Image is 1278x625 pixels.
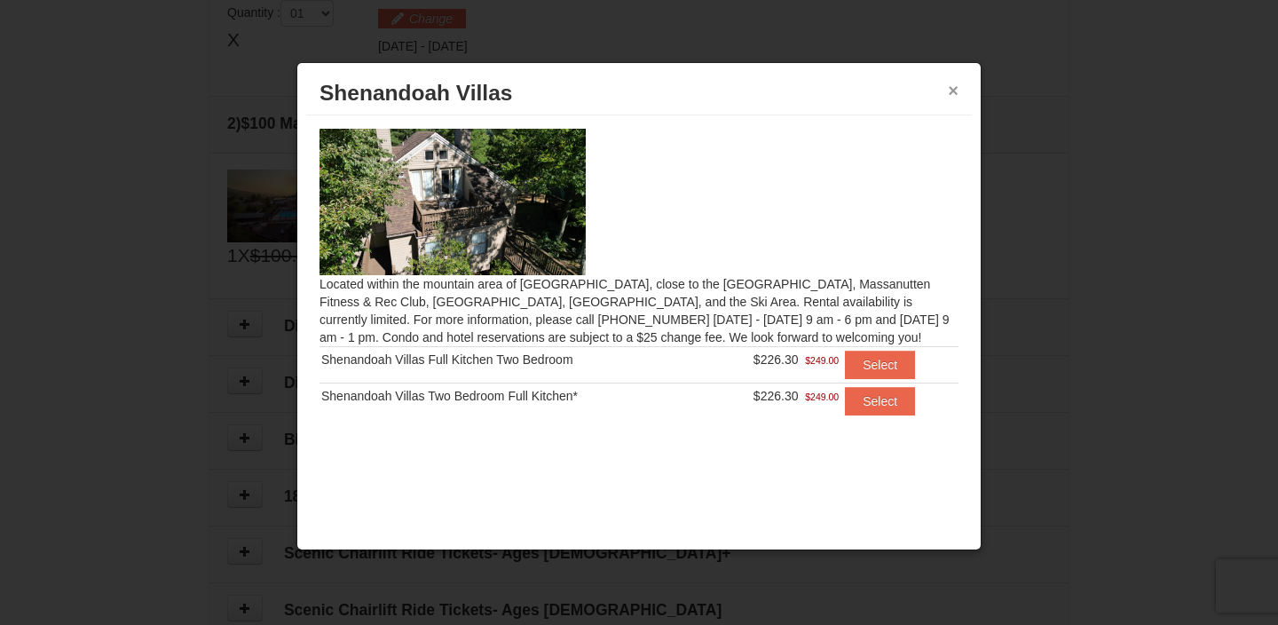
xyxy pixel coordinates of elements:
[321,351,706,368] div: Shenandoah Villas Full Kitchen Two Bedroom
[805,388,839,406] span: $249.00
[948,82,958,99] button: ×
[753,352,799,367] span: $226.30
[306,115,972,450] div: Located within the mountain area of [GEOGRAPHIC_DATA], close to the [GEOGRAPHIC_DATA], Massanutte...
[753,389,799,403] span: $226.30
[321,387,706,405] div: Shenandoah Villas Two Bedroom Full Kitchen*
[845,351,915,379] button: Select
[845,387,915,415] button: Select
[319,81,512,105] span: Shenandoah Villas
[805,352,839,369] span: $249.00
[319,129,586,274] img: 19219019-2-e70bf45f.jpg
